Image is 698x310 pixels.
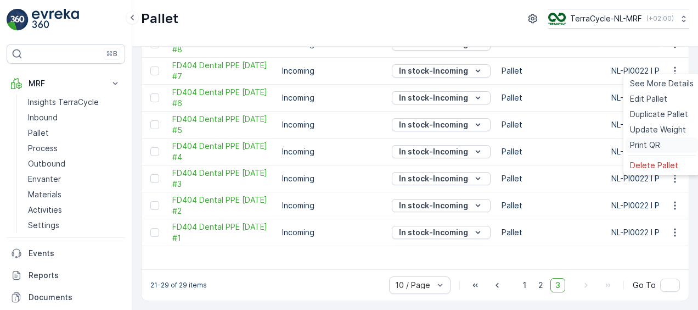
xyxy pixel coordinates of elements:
p: In stock-Incoming [399,173,468,184]
span: Duplicate Pallet [630,109,688,120]
p: Activities [28,204,62,215]
a: Duplicate Pallet [626,107,698,122]
span: FD404 Dental PPE [DATE] #1 [172,222,271,243]
a: FD404 Dental PPE 27.05.24 #7 [172,60,271,82]
a: FD404 Dental PPE 27.05.24 #6 [172,87,271,109]
p: Incoming [282,146,381,157]
p: MRF [29,78,103,89]
div: Toggle Row Selected [150,120,159,129]
button: In stock-Incoming [392,172,491,185]
span: FD404 Dental PPE [DATE] #3 [172,168,271,190]
p: Envanter [28,174,61,185]
p: ( +02:00 ) [646,14,674,23]
a: FD404 Dental PPE 27.05.24 #5 [172,114,271,136]
img: logo_light-DOdMpM7g.png [32,9,79,31]
span: FD404 Dental PPE [DATE] #6 [172,87,271,109]
span: Tare Weight : [9,235,61,244]
p: FD404 Dental PPE [DATE] #21 [283,9,413,23]
div: Toggle Row Selected [150,67,159,75]
p: Incoming [282,200,381,211]
div: Toggle Row Selected [150,147,159,156]
span: FD404 Dental PPE [DATE] #5 [172,114,271,136]
span: Net Weight : [9,217,58,226]
span: 98 [64,198,74,208]
p: Process [28,143,58,154]
span: Total Weight : [9,198,64,208]
p: In stock-Incoming [399,200,468,211]
a: Activities [24,202,125,218]
div: Toggle Row Selected [150,93,159,102]
a: Edit Pallet [626,91,698,107]
p: Pallet [502,200,600,211]
p: Pallet [502,173,600,184]
span: FD404 Dental PPE [DATE] #4 [172,141,271,163]
p: 21-29 of 29 items [150,281,207,290]
a: Settings [24,218,125,233]
p: Documents [29,292,121,303]
a: See More Details [626,76,698,91]
span: Update Weight [630,124,686,135]
p: Pallet [502,65,600,76]
p: In stock-Incoming [399,119,468,130]
a: Documents [7,286,125,308]
p: Settings [28,220,59,231]
button: In stock-Incoming [392,91,491,104]
a: Materials [24,187,125,202]
p: Insights TerraCycle [28,97,99,108]
p: Pallet [502,227,600,238]
p: Reports [29,270,121,281]
a: Pallet [24,125,125,141]
div: Toggle Row Selected [150,174,159,183]
a: Reports [7,264,125,286]
div: Toggle Row Selected [150,201,159,210]
button: In stock-Incoming [392,199,491,212]
img: TC_v739CUj.png [548,13,566,25]
p: Events [29,248,121,259]
span: Go To [633,280,656,291]
span: NL-PI0022 I PBM [47,271,110,280]
p: Materials [28,189,61,200]
span: 30 [61,235,71,244]
span: FD404 Dental PPE [DATE] #21 [36,180,149,190]
p: Pallet [502,146,600,157]
p: Pallet [28,128,49,139]
button: TerraCycle-NL-MRF(+02:00) [548,9,689,29]
p: In stock-Incoming [399,65,468,76]
a: Envanter [24,171,125,187]
a: FD404 Dental PPE 27.05.24 #2 [172,195,271,217]
p: Incoming [282,227,381,238]
span: 1 [518,278,531,292]
a: Insights TerraCycle [24,95,125,110]
p: Pallet [141,10,178,27]
a: FD404 Dental PPE 27.05.24 #3 [172,168,271,190]
button: In stock-Incoming [392,226,491,239]
span: 2 [533,278,548,292]
button: MRF [7,73,125,95]
p: Incoming [282,65,381,76]
button: In stock-Incoming [392,64,491,77]
span: Material : [9,271,47,280]
a: FD404 Dental PPE 27.05.24 #4 [172,141,271,163]
p: Outbound [28,158,65,169]
p: TerraCycle-NL-MRF [570,13,642,24]
p: Incoming [282,92,381,103]
a: Outbound [24,156,125,171]
span: Name : [9,180,36,190]
span: Asset Type : [9,253,58,262]
a: Process [24,141,125,156]
span: Delete Pallet [630,160,678,171]
p: In stock-Incoming [399,146,468,157]
a: Events [7,242,125,264]
div: Toggle Row Selected [150,228,159,237]
span: Print QR [630,140,660,151]
span: FD404 Dental PPE [DATE] #2 [172,195,271,217]
span: 68 [58,217,67,226]
p: Incoming [282,119,381,130]
img: logo [7,9,29,31]
p: Pallet [502,119,600,130]
button: In stock-Incoming [392,118,491,131]
p: In stock-Incoming [399,92,468,103]
span: 3 [550,278,565,292]
p: Inbound [28,112,58,123]
span: See More Details [630,78,694,89]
